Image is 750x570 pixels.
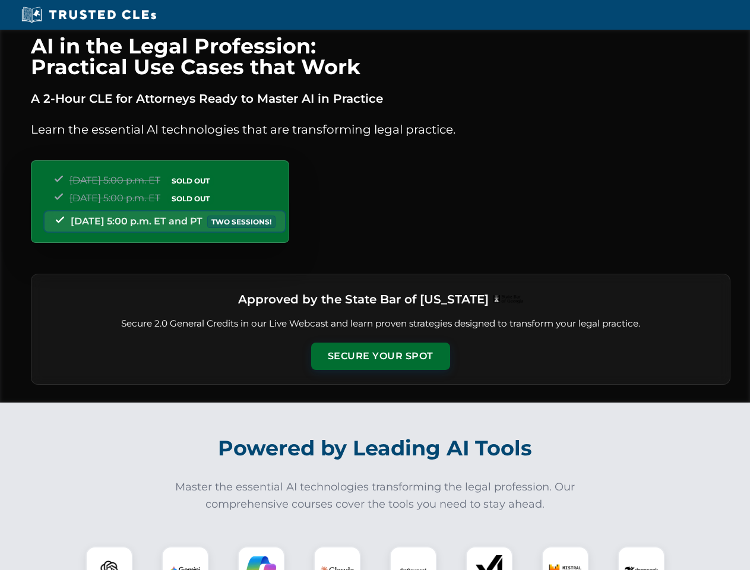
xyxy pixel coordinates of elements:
[69,192,160,204] span: [DATE] 5:00 p.m. ET
[167,479,583,513] p: Master the essential AI technologies transforming the legal profession. Our comprehensive courses...
[238,289,489,310] h3: Approved by the State Bar of [US_STATE]
[69,175,160,186] span: [DATE] 5:00 p.m. ET
[31,36,730,77] h1: AI in the Legal Profession: Practical Use Cases that Work
[167,175,214,187] span: SOLD OUT
[31,120,730,139] p: Learn the essential AI technologies that are transforming legal practice.
[493,295,523,303] img: Logo
[167,192,214,205] span: SOLD OUT
[18,6,160,24] img: Trusted CLEs
[311,343,450,370] button: Secure Your Spot
[31,89,730,108] p: A 2-Hour CLE for Attorneys Ready to Master AI in Practice
[46,427,704,469] h2: Powered by Leading AI Tools
[46,317,716,331] p: Secure 2.0 General Credits in our Live Webcast and learn proven strategies designed to transform ...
